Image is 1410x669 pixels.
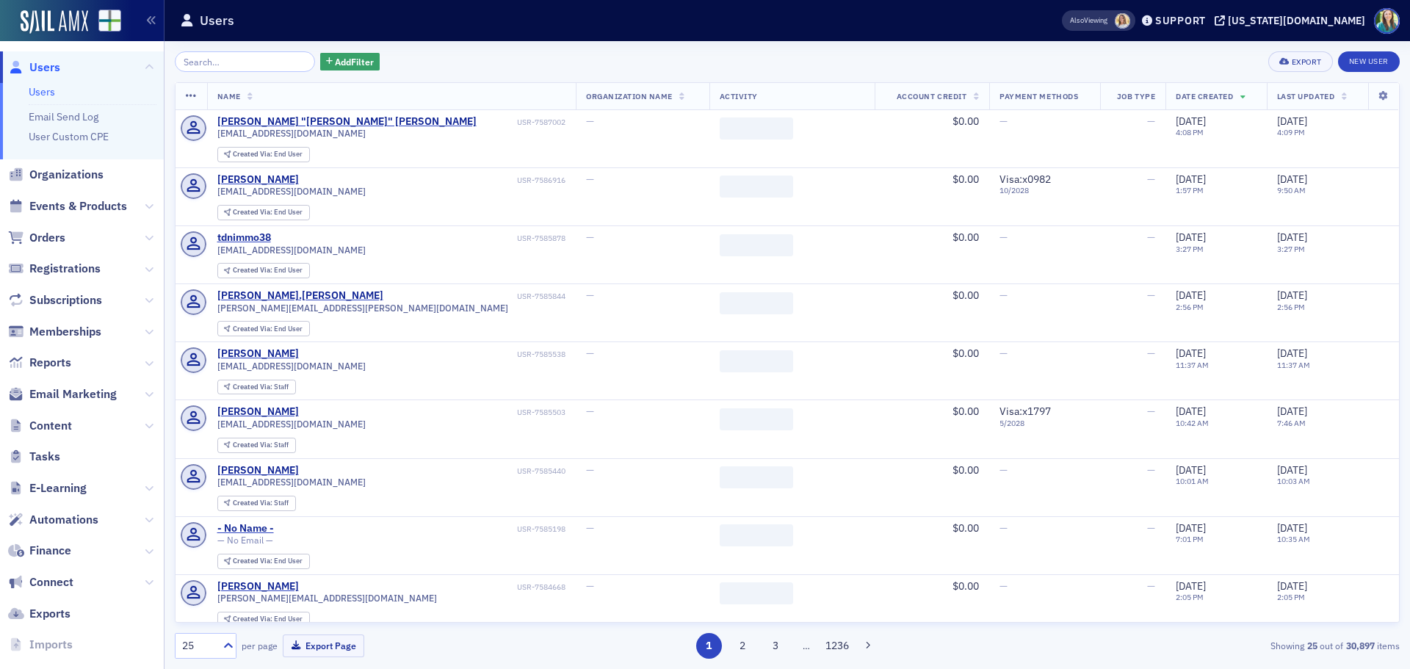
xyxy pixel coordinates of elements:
[1176,173,1206,186] span: [DATE]
[8,261,101,277] a: Registrations
[29,574,73,590] span: Connect
[1277,115,1307,128] span: [DATE]
[696,633,722,659] button: 1
[1215,15,1370,26] button: [US_STATE][DOMAIN_NAME]
[999,419,1089,428] span: 5 / 2028
[999,579,1008,593] span: —
[1277,347,1307,360] span: [DATE]
[233,324,274,333] span: Created Via :
[217,593,437,604] span: [PERSON_NAME][EMAIL_ADDRESS][DOMAIN_NAME]
[29,261,101,277] span: Registrations
[217,245,366,256] span: [EMAIL_ADDRESS][DOMAIN_NAME]
[217,115,477,129] a: [PERSON_NAME] "[PERSON_NAME]" [PERSON_NAME]
[1176,244,1204,254] time: 3:27 PM
[796,639,817,652] span: …
[897,91,966,101] span: Account Credit
[1176,360,1209,370] time: 11:37 AM
[8,574,73,590] a: Connect
[586,579,594,593] span: —
[1176,592,1204,602] time: 2:05 PM
[233,265,274,275] span: Created Via :
[8,386,117,402] a: Email Marketing
[952,521,979,535] span: $0.00
[720,350,793,372] span: ‌
[1176,302,1204,312] time: 2:56 PM
[999,231,1008,244] span: —
[29,606,70,622] span: Exports
[233,325,303,333] div: End User
[217,289,383,303] a: [PERSON_NAME].[PERSON_NAME]
[1176,185,1204,195] time: 1:57 PM
[217,535,273,546] span: — No Email —
[1147,289,1155,302] span: —
[1176,534,1204,544] time: 7:01 PM
[386,292,565,301] div: USR-7585844
[233,441,289,449] div: Staff
[720,292,793,314] span: ‌
[29,167,104,183] span: Organizations
[29,85,55,98] a: Users
[233,499,289,507] div: Staff
[729,633,755,659] button: 2
[8,324,101,340] a: Memberships
[233,615,303,623] div: End User
[233,383,289,391] div: Staff
[1117,91,1155,101] span: Job Type
[1147,463,1155,477] span: —
[1304,639,1320,652] strong: 25
[1277,91,1334,101] span: Last Updated
[999,347,1008,360] span: —
[233,382,274,391] span: Created Via :
[479,117,565,127] div: USR-7587002
[1070,15,1107,26] span: Viewing
[952,289,979,302] span: $0.00
[1176,418,1209,428] time: 10:42 AM
[1147,521,1155,535] span: —
[217,321,310,336] div: Created Via: End User
[1147,579,1155,593] span: —
[8,637,73,653] a: Imports
[1277,173,1307,186] span: [DATE]
[301,176,565,185] div: USR-7586916
[586,231,594,244] span: —
[233,614,274,623] span: Created Via :
[217,438,296,453] div: Created Via: Staff
[952,405,979,418] span: $0.00
[1277,521,1307,535] span: [DATE]
[217,419,366,430] span: [EMAIL_ADDRESS][DOMAIN_NAME]
[301,350,565,359] div: USR-7585538
[29,418,72,434] span: Content
[217,173,299,187] div: [PERSON_NAME]
[29,324,101,340] span: Memberships
[720,408,793,430] span: ‌
[217,186,366,197] span: [EMAIL_ADDRESS][DOMAIN_NAME]
[952,579,979,593] span: $0.00
[999,91,1078,101] span: Payment Methods
[8,418,72,434] a: Content
[1147,173,1155,186] span: —
[1147,347,1155,360] span: —
[1277,231,1307,244] span: [DATE]
[1277,360,1310,370] time: 11:37 AM
[1277,534,1310,544] time: 10:35 AM
[1176,476,1209,486] time: 10:01 AM
[8,512,98,528] a: Automations
[217,303,508,314] span: [PERSON_NAME][EMAIL_ADDRESS][PERSON_NAME][DOMAIN_NAME]
[1374,8,1400,34] span: Profile
[999,463,1008,477] span: —
[217,231,271,245] a: tdnimmo38
[999,186,1089,195] span: 10 / 2028
[1343,639,1377,652] strong: 30,897
[8,449,60,465] a: Tasks
[1268,51,1332,72] button: Export
[276,524,565,534] div: USR-7585198
[1176,405,1206,418] span: [DATE]
[335,55,374,68] span: Add Filter
[1277,579,1307,593] span: [DATE]
[1277,418,1306,428] time: 7:46 AM
[21,10,88,34] img: SailAMX
[217,405,299,419] div: [PERSON_NAME]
